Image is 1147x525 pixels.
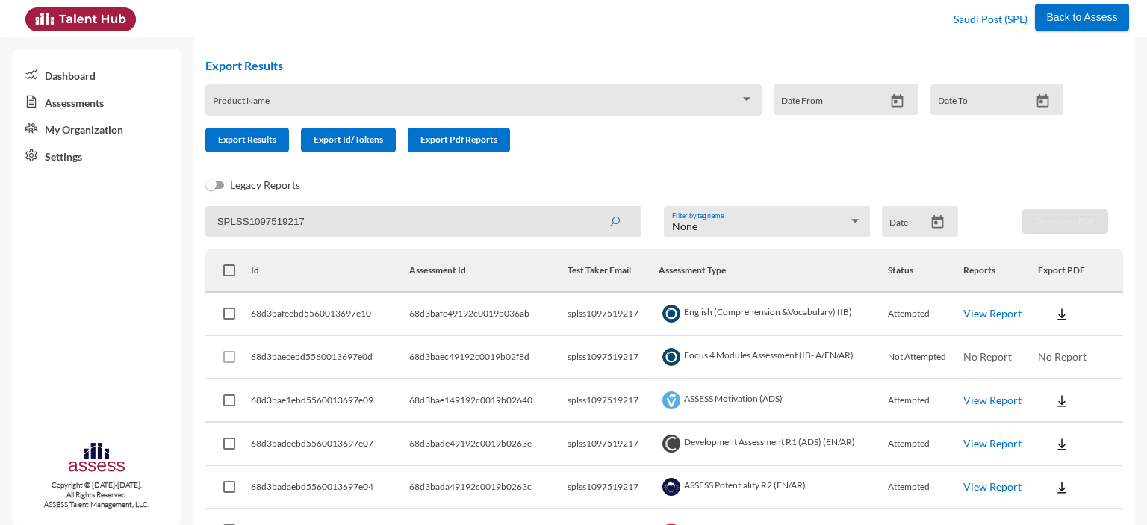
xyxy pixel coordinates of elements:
span: Download PDF [1035,215,1095,226]
td: 68d3baec49192c0019b02f8d [409,336,568,379]
td: Not Attempted [888,336,963,379]
td: Attempted [888,423,963,466]
a: Back to Assess [1035,7,1130,24]
p: Copyright © [DATE]-[DATE]. All Rights Reserved. ASSESS Talent Management, LLC. [12,480,181,509]
th: Assessment Type [659,249,888,293]
input: Search by name, token, assessment type, etc. [205,206,641,237]
td: 68d3bada49192c0019b0263c [409,466,568,509]
td: 68d3bae1ebd5560013697e09 [251,379,409,423]
td: Attempted [888,466,963,509]
td: 68d3badaebd5560013697e04 [251,466,409,509]
td: 68d3bade49192c0019b0263e [409,423,568,466]
td: 68d3baecebd5560013697e0d [251,336,409,379]
td: 68d3bafe49192c0019b036ab [409,293,568,336]
span: Back to Assess [1047,11,1118,23]
button: Export Results [205,128,289,152]
a: View Report [963,437,1022,450]
a: Settings [12,142,181,169]
td: Focus 4 Modules Assessment (IB- A/EN/AR) [659,336,888,379]
td: English (Comprehension &Vocabulary) (IB) [659,293,888,336]
button: Open calendar [884,93,910,109]
td: splss1097519217 [568,423,659,466]
span: Legacy Reports [230,176,300,194]
td: Attempted [888,379,963,423]
th: Id [251,249,409,293]
p: Saudi Post (SPL) [954,7,1028,31]
span: No Report [1038,350,1087,363]
td: 68d3bae149192c0019b02640 [409,379,568,423]
td: ASSESS Potentiality R2 (EN/AR) [659,466,888,509]
button: Download PDF [1022,209,1108,234]
button: Open calendar [1030,93,1056,109]
a: View Report [963,480,1022,493]
td: splss1097519217 [568,466,659,509]
img: assesscompany-logo.png [67,441,126,477]
span: Export Pdf Reports [420,134,497,145]
button: Open calendar [924,214,951,230]
td: ASSESS Motivation (ADS) [659,379,888,423]
button: Export Pdf Reports [408,128,510,152]
button: Export Id/Tokens [301,128,396,152]
td: 68d3badeebd5560013697e07 [251,423,409,466]
th: Status [888,249,963,293]
td: splss1097519217 [568,293,659,336]
a: View Report [963,394,1022,406]
td: splss1097519217 [568,379,659,423]
td: Development Assessment R1 (ADS) (EN/AR) [659,423,888,466]
th: Reports [963,249,1038,293]
td: Attempted [888,293,963,336]
a: Dashboard [12,61,181,88]
h2: Export Results [205,58,1075,72]
span: Export Id/Tokens [314,134,383,145]
th: Export PDF [1038,249,1123,293]
td: splss1097519217 [568,336,659,379]
a: My Organization [12,115,181,142]
span: None [672,220,697,232]
th: Test Taker Email [568,249,659,293]
span: Export Results [218,134,276,145]
button: Back to Assess [1035,4,1130,31]
td: 68d3bafeebd5560013697e10 [251,293,409,336]
a: Assessments [12,88,181,115]
a: View Report [963,307,1022,320]
th: Assessment Id [409,249,568,293]
span: No Report [963,350,1012,363]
